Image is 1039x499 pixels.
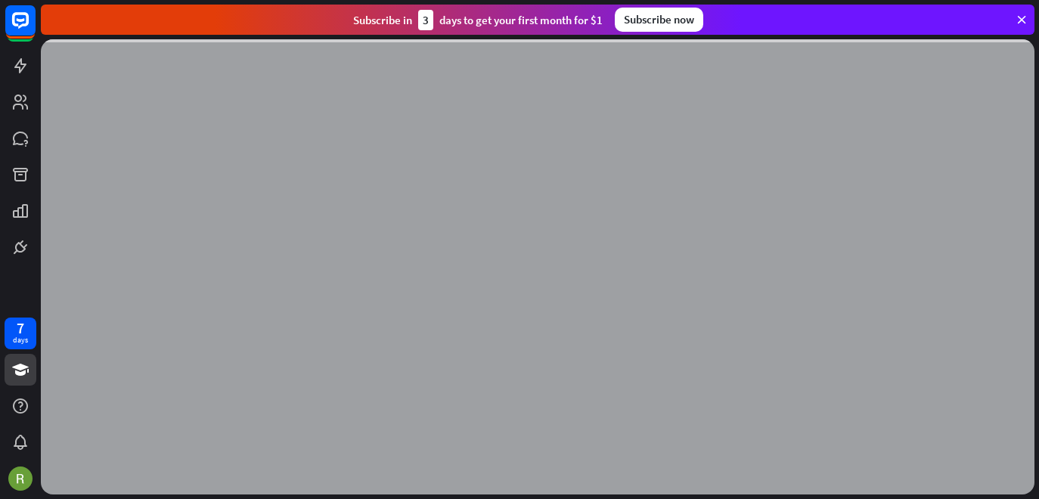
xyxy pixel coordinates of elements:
div: days [13,335,28,346]
div: 7 [17,321,24,335]
div: Subscribe in days to get your first month for $1 [353,10,603,30]
div: Subscribe now [615,8,703,32]
a: 7 days [5,318,36,349]
div: 3 [418,10,433,30]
